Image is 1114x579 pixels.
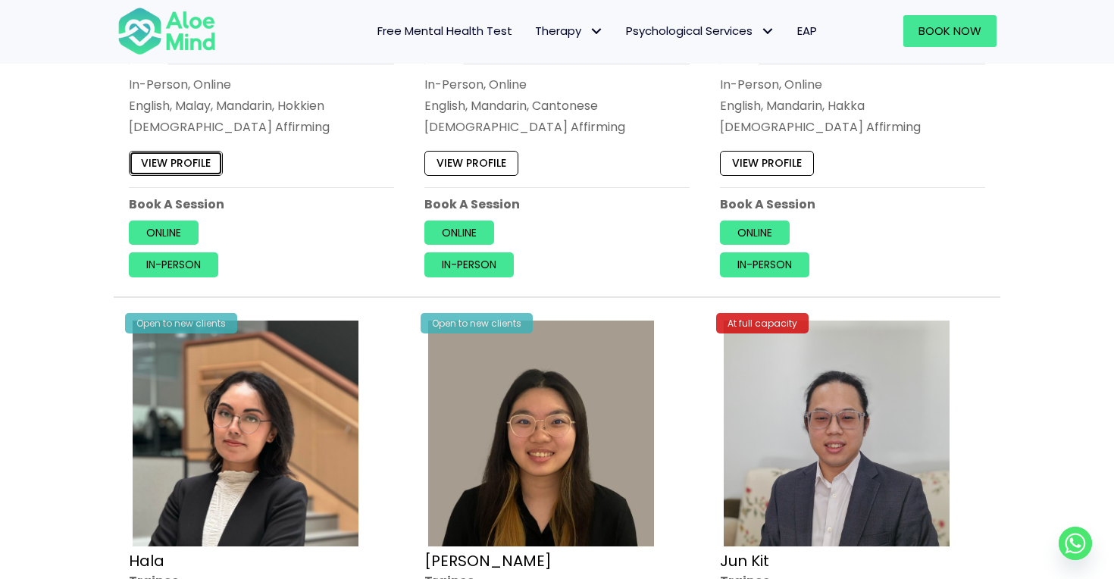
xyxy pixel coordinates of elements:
[716,313,809,333] div: At full capacity
[756,20,778,42] span: Psychological Services: submenu
[585,20,607,42] span: Therapy: submenu
[720,253,809,277] a: In-person
[428,321,654,546] img: Profile – Xin Yi
[117,6,216,56] img: Aloe mind Logo
[724,321,950,546] img: Jun Kit Trainee
[129,253,218,277] a: In-person
[129,549,164,571] a: Hala
[129,196,394,213] p: Book A Session
[524,15,615,47] a: TherapyTherapy: submenu
[1059,527,1092,560] a: Whatsapp
[424,76,690,93] div: In-Person, Online
[720,76,985,93] div: In-Person, Online
[133,321,358,546] img: Hala
[129,97,394,114] p: English, Malay, Mandarin, Hokkien
[424,152,518,176] a: View profile
[720,549,769,571] a: Jun Kit
[424,253,514,277] a: In-person
[720,97,985,114] p: English, Mandarin, Hakka
[424,97,690,114] p: English, Mandarin, Cantonese
[129,76,394,93] div: In-Person, Online
[421,313,533,333] div: Open to new clients
[903,15,997,47] a: Book Now
[720,152,814,176] a: View profile
[366,15,524,47] a: Free Mental Health Test
[424,119,690,136] div: [DEMOGRAPHIC_DATA] Affirming
[424,196,690,213] p: Book A Session
[424,549,552,571] a: [PERSON_NAME]
[615,15,786,47] a: Psychological ServicesPsychological Services: submenu
[129,152,223,176] a: View profile
[720,196,985,213] p: Book A Session
[797,23,817,39] span: EAP
[535,23,603,39] span: Therapy
[626,23,774,39] span: Psychological Services
[918,23,981,39] span: Book Now
[129,119,394,136] div: [DEMOGRAPHIC_DATA] Affirming
[129,221,199,245] a: Online
[377,23,512,39] span: Free Mental Health Test
[786,15,828,47] a: EAP
[125,313,237,333] div: Open to new clients
[720,221,790,245] a: Online
[236,15,828,47] nav: Menu
[720,119,985,136] div: [DEMOGRAPHIC_DATA] Affirming
[424,221,494,245] a: Online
